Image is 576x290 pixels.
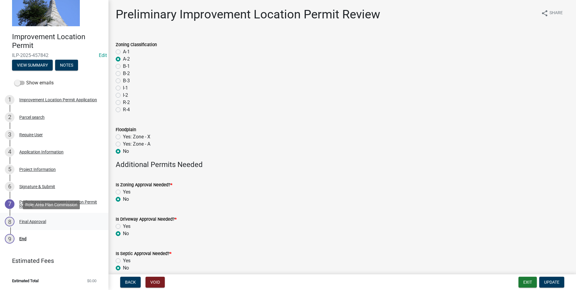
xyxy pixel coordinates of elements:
div: Preliminary Improvement Location Permit Review [19,200,99,208]
div: Role: Area Plan Commission [23,200,80,209]
div: 7 [5,199,14,209]
button: Exit [518,277,537,288]
label: Yes [123,223,130,230]
label: Show emails [14,79,54,87]
label: R-4 [123,106,130,113]
label: No [123,196,129,203]
label: No [123,148,129,155]
a: Edit [99,52,107,58]
h1: Preliminary Improvement Location Permit Review [116,7,380,22]
label: No [123,230,129,237]
div: 4 [5,147,14,157]
div: Project Information [19,167,56,172]
div: End [19,237,27,241]
h4: Improvement Location Permit [12,33,104,50]
label: Yes [123,257,130,264]
div: 1 [5,95,14,105]
label: B-1 [123,63,130,70]
span: ILP-2025-457842 [12,52,96,58]
wm-modal-confirm: Summary [12,63,53,68]
button: Void [146,277,165,288]
label: I-1 [123,84,128,92]
label: Is Septic Approval Needed? [116,252,171,256]
div: Final Approval [19,219,46,224]
a: Estimated Fees [5,255,99,267]
h4: Additional Permits Needed [116,160,569,169]
div: 3 [5,130,14,140]
div: Improvement Location Permit Application [19,98,97,102]
i: share [541,10,548,17]
div: Parcel search [19,115,45,119]
button: View Summary [12,60,53,71]
label: No [123,264,129,272]
div: 2 [5,112,14,122]
label: B-3 [123,77,130,84]
label: Floodplain [116,128,136,132]
div: 5 [5,165,14,174]
label: A-1 [123,48,130,55]
span: Share [549,10,563,17]
label: A-2 [123,55,130,63]
button: Back [120,277,141,288]
span: $0.00 [87,279,96,283]
label: Zoning Classification [116,43,157,47]
label: R-2 [123,99,130,106]
label: Yes: Zone - A [123,140,150,148]
div: Signature & Submit [19,184,55,189]
button: Notes [55,60,78,71]
button: shareShare [536,7,568,19]
span: Estimated Total [12,279,39,283]
div: 9 [5,234,14,244]
button: Update [539,277,564,288]
wm-modal-confirm: Notes [55,63,78,68]
label: Yes [123,188,130,196]
div: 6 [5,182,14,191]
label: Is Zoning Approval Needed? [116,183,172,187]
span: Back [125,280,136,285]
wm-modal-confirm: Edit Application Number [99,52,107,58]
div: Application Information [19,150,64,154]
div: 8 [5,217,14,226]
label: I-2 [123,92,128,99]
label: B-2 [123,70,130,77]
div: Require User [19,133,43,137]
label: Is Driveway Approval Needed? [116,217,177,222]
span: Update [544,280,559,285]
label: Yes: Zone - X [123,133,150,140]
